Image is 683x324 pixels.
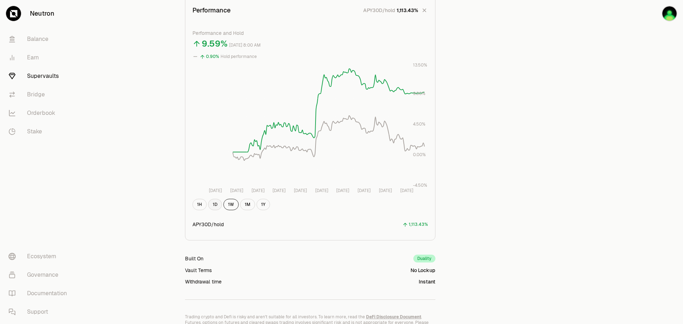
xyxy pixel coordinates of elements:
tspan: [DATE] [336,188,349,193]
button: 1W [223,199,239,210]
div: Withdrawal time [185,278,222,285]
div: Instant [419,278,435,285]
p: APY30D/hold [363,7,395,14]
tspan: 13.50% [413,62,427,68]
div: 0.90% [206,53,219,61]
p: Performance [192,5,231,15]
a: Support [3,303,77,321]
a: Balance [3,30,77,48]
div: 9.59% [202,38,228,49]
p: Trading crypto and Defi is risky and aren't suitable for all investors. To learn more, read the . [185,314,435,320]
tspan: 0.00% [413,152,426,158]
div: APY30D/hold [192,221,224,228]
tspan: [DATE] [358,188,371,193]
div: Vault Terms [185,267,212,274]
div: Built On [185,255,203,262]
a: Documentation [3,284,77,303]
div: 1,113.43% [409,221,428,229]
button: 1Y [256,199,270,210]
a: Stake [3,122,77,141]
a: Orderbook [3,104,77,122]
a: Earn [3,48,77,67]
p: Performance and Hold [192,30,428,37]
tspan: [DATE] [209,188,222,193]
tspan: 4.50% [413,121,425,127]
tspan: 9.00% [413,91,425,96]
div: Hold performance [221,53,257,61]
tspan: [DATE] [272,188,286,193]
a: Ecosystem [3,247,77,266]
div: No Lockup [411,267,435,274]
button: 1H [192,199,207,210]
button: 1D [208,199,222,210]
a: Bridge [3,85,77,104]
tspan: [DATE] [294,188,307,193]
tspan: -4.50% [413,182,427,188]
tspan: [DATE] [230,188,243,193]
a: Governance [3,266,77,284]
button: 1M [240,199,255,210]
tspan: [DATE] [400,188,413,193]
img: flarnrules [662,6,677,21]
tspan: [DATE] [315,188,328,193]
div: PerformanceAPY30D/hold1,113.43% [185,22,435,240]
span: 1,113.43% [397,7,418,14]
div: [DATE] 8:00 AM [229,41,261,49]
a: DeFi Disclosure Document [366,314,421,320]
a: Supervaults [3,67,77,85]
tspan: [DATE] [252,188,265,193]
div: Duality [413,255,435,262]
tspan: [DATE] [379,188,392,193]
